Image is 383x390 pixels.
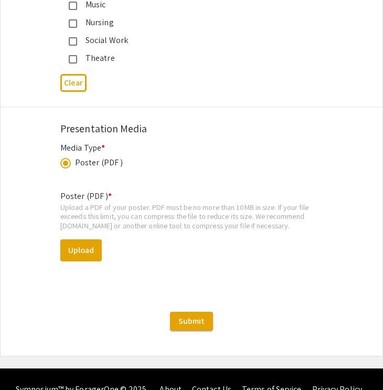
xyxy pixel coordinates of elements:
[77,34,297,47] div: Social Work
[60,74,87,91] button: Clear
[170,312,213,331] button: Submit
[77,52,297,65] div: Theatre
[60,203,323,230] div: Upload a PDF of your poster. PDF must be no more than 10MB in size. If your file exceeds this lim...
[8,343,45,382] iframe: Chat
[60,121,323,136] div: Presentation Media
[60,191,112,202] mat-label: Poster (PDF )
[60,142,105,153] mat-label: Media Type
[178,315,205,326] span: Submit
[77,16,297,29] div: Nursing
[75,156,123,169] div: Poster (PDF )
[60,239,102,261] button: Upload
